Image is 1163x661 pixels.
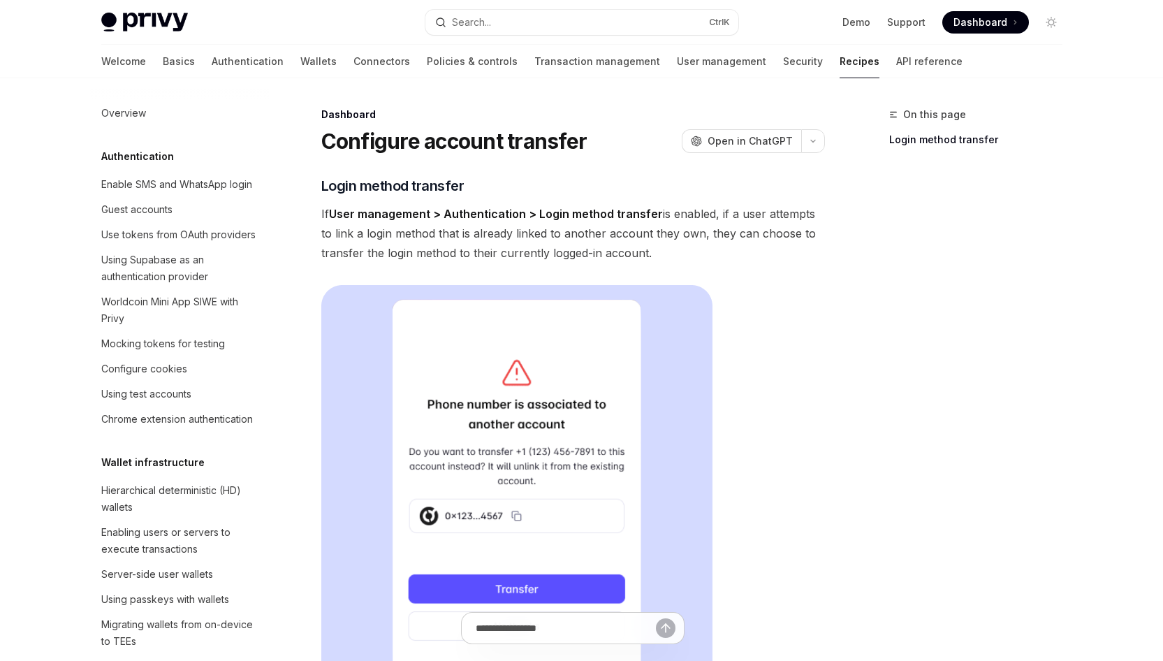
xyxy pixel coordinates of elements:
[90,587,269,612] a: Using passkeys with wallets
[90,356,269,382] a: Configure cookies
[90,222,269,247] a: Use tokens from OAuth providers
[101,252,261,285] div: Using Supabase as an authentication provider
[903,106,966,123] span: On this page
[101,13,188,32] img: light logo
[840,45,879,78] a: Recipes
[101,176,252,193] div: Enable SMS and WhatsApp login
[212,45,284,78] a: Authentication
[101,293,261,327] div: Worldcoin Mini App SIWE with Privy
[101,335,225,352] div: Mocking tokens for testing
[90,289,269,331] a: Worldcoin Mini App SIWE with Privy
[321,129,587,154] h1: Configure account transfer
[329,207,663,221] strong: User management > Authentication > Login method transfer
[90,172,269,197] a: Enable SMS and WhatsApp login
[90,101,269,126] a: Overview
[656,618,675,638] button: Send message
[90,197,269,222] a: Guest accounts
[90,478,269,520] a: Hierarchical deterministic (HD) wallets
[677,45,766,78] a: User management
[101,524,261,558] div: Enabling users or servers to execute transactions
[101,616,261,650] div: Migrating wallets from on-device to TEEs
[321,204,825,263] span: If is enabled, if a user attempts to link a login method that is already linked to another accoun...
[300,45,337,78] a: Wallets
[321,176,465,196] span: Login method transfer
[425,10,738,35] button: Search...CtrlK
[896,45,963,78] a: API reference
[90,407,269,432] a: Chrome extension authentication
[682,129,801,153] button: Open in ChatGPT
[709,17,730,28] span: Ctrl K
[90,247,269,289] a: Using Supabase as an authentication provider
[90,331,269,356] a: Mocking tokens for testing
[90,562,269,587] a: Server-side user wallets
[101,591,229,608] div: Using passkeys with wallets
[534,45,660,78] a: Transaction management
[101,386,191,402] div: Using test accounts
[1040,11,1062,34] button: Toggle dark mode
[889,129,1074,151] a: Login method transfer
[953,15,1007,29] span: Dashboard
[353,45,410,78] a: Connectors
[708,134,793,148] span: Open in ChatGPT
[427,45,518,78] a: Policies & controls
[90,520,269,562] a: Enabling users or servers to execute transactions
[101,482,261,516] div: Hierarchical deterministic (HD) wallets
[842,15,870,29] a: Demo
[90,382,269,407] a: Using test accounts
[101,566,213,583] div: Server-side user wallets
[101,105,146,122] div: Overview
[452,14,491,31] div: Search...
[101,226,256,243] div: Use tokens from OAuth providers
[101,148,174,165] h5: Authentication
[101,201,173,218] div: Guest accounts
[163,45,195,78] a: Basics
[783,45,823,78] a: Security
[101,45,146,78] a: Welcome
[90,612,269,654] a: Migrating wallets from on-device to TEEs
[321,108,825,122] div: Dashboard
[887,15,926,29] a: Support
[942,11,1029,34] a: Dashboard
[101,454,205,471] h5: Wallet infrastructure
[101,361,187,377] div: Configure cookies
[101,411,253,428] div: Chrome extension authentication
